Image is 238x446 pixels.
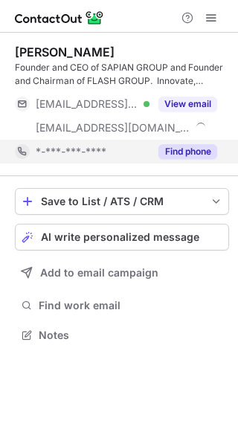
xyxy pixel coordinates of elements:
span: [EMAIL_ADDRESS][DOMAIN_NAME] [36,121,190,135]
button: Reveal Button [158,97,217,111]
div: [PERSON_NAME] [15,45,115,59]
img: ContactOut v5.3.10 [15,9,104,27]
div: Save to List / ATS / CRM [41,195,203,207]
button: Add to email campaign [15,259,229,286]
span: Add to email campaign [40,267,158,279]
div: Founder and CEO of SAPIAN GROUP and Founder and Chairman of FLASH GROUP. Innovate, improve, grow,... [15,61,229,88]
button: AI write personalized message [15,224,229,251]
button: Reveal Button [158,144,217,159]
button: Notes [15,325,229,346]
span: [EMAIL_ADDRESS][DOMAIN_NAME] [36,97,138,111]
button: save-profile-one-click [15,188,229,215]
span: AI write personalized message [41,231,199,243]
span: Notes [39,329,223,342]
button: Find work email [15,295,229,316]
span: Find work email [39,299,223,312]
